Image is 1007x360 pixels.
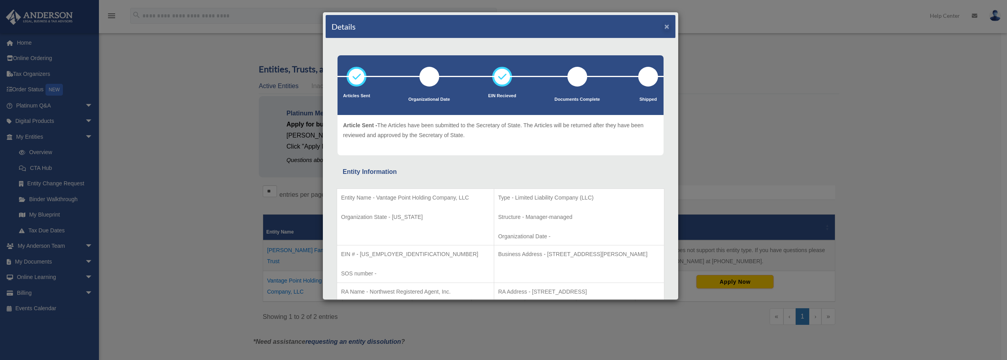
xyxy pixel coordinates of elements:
[498,193,660,203] p: Type - Limited Liability Company (LLC)
[341,249,490,259] p: EIN # - [US_EMPLOYER_IDENTIFICATION_NUMBER]
[498,287,660,297] p: RA Address - [STREET_ADDRESS]
[488,92,516,100] p: EIN Recieved
[343,166,658,177] div: Entity Information
[664,22,669,30] button: ×
[343,121,658,140] p: The Articles have been submitted to the Secretary of State. The Articles will be returned after t...
[498,212,660,222] p: Structure - Manager-managed
[638,96,658,104] p: Shipped
[498,232,660,241] p: Organizational Date -
[341,269,490,279] p: SOS number -
[408,96,450,104] p: Organizational Date
[341,193,490,203] p: Entity Name - Vantage Point Holding Company, LLC
[554,96,600,104] p: Documents Complete
[343,92,370,100] p: Articles Sent
[498,249,660,259] p: Business Address - [STREET_ADDRESS][PERSON_NAME]
[341,287,490,297] p: RA Name - Northwest Registered Agent, Inc.
[341,212,490,222] p: Organization State - [US_STATE]
[343,122,377,128] span: Article Sent -
[332,21,356,32] h4: Details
